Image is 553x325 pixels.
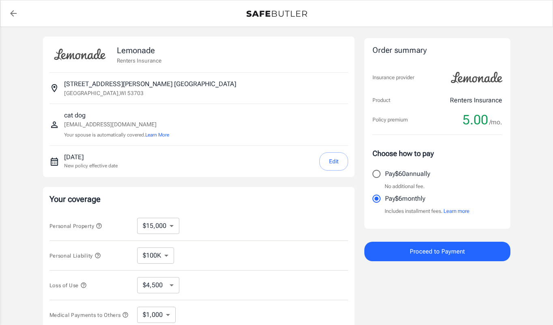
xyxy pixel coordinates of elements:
[319,152,348,171] button: Edit
[446,66,507,89] img: Lemonade
[443,207,469,215] button: Learn more
[49,251,101,260] button: Personal Liability
[364,242,510,261] button: Proceed to Payment
[372,74,414,82] p: Insurance provider
[49,221,102,231] button: Personal Property
[64,120,169,129] p: [EMAIL_ADDRESS][DOMAIN_NAME]
[49,157,59,167] svg: New policy start date
[385,194,425,204] p: Pay $6 monthly
[64,110,169,120] p: cat dog
[49,282,87,288] span: Loss of Use
[5,5,22,22] a: back to quotes
[49,120,59,130] svg: Insured person
[64,152,118,162] p: [DATE]
[450,95,502,105] p: Renters Insurance
[372,148,502,159] p: Choose how to pay
[489,117,502,128] span: /mo.
[64,79,236,89] p: [STREET_ADDRESS][PERSON_NAME] [GEOGRAPHIC_DATA]
[117,44,161,56] p: Lemonade
[385,207,469,215] p: Includes installment fees.
[117,56,161,65] p: Renters Insurance
[49,43,110,66] img: Lemonade
[49,223,102,229] span: Personal Property
[49,280,87,290] button: Loss of Use
[64,162,118,169] p: New policy effective date
[49,83,59,93] svg: Insured address
[145,131,169,139] button: Learn More
[64,131,169,139] p: Your spouse is automatically covered.
[410,246,465,257] span: Proceed to Payment
[49,193,348,205] p: Your coverage
[49,310,129,320] button: Medical Payments to Others
[463,112,488,128] span: 5.00
[385,169,430,179] p: Pay $60 annually
[49,312,129,318] span: Medical Payments to Others
[64,89,144,97] p: [GEOGRAPHIC_DATA] , WI 53703
[372,116,408,124] p: Policy premium
[372,45,502,56] div: Order summary
[385,182,425,191] p: No additional fee.
[49,253,101,259] span: Personal Liability
[372,96,390,104] p: Product
[246,11,307,17] img: Back to quotes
